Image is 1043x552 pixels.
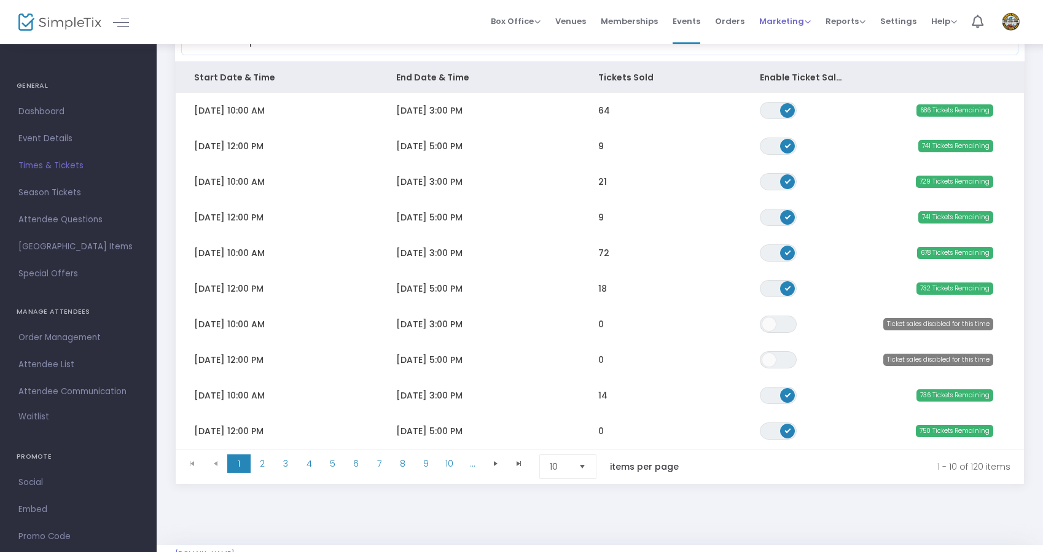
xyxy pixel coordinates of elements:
span: [DATE] 3:00 PM [396,176,463,188]
span: Go to the next page [484,454,507,473]
h4: GENERAL [17,74,140,98]
span: Memberships [601,6,658,37]
span: Marketing [759,15,811,27]
span: Ticket sales disabled for this time [883,354,993,366]
span: Promo Code [18,529,138,545]
span: Social [18,475,138,491]
span: Events [673,6,700,37]
span: Orders [715,6,744,37]
span: [DATE] 12:00 PM [194,211,264,224]
span: 750 Tickets Remaining [916,425,993,437]
span: [GEOGRAPHIC_DATA] Items [18,239,138,255]
span: 729 Tickets Remaining [916,176,993,188]
span: 21 [598,176,607,188]
span: Page 1 [227,454,251,473]
span: Page 3 [274,454,297,473]
span: Attendee List [18,357,138,373]
span: [DATE] 12:00 PM [194,140,264,152]
span: [DATE] 10:00 AM [194,104,265,117]
div: Data table [176,62,1024,449]
span: Go to the last page [514,459,524,468]
span: [DATE] 3:00 PM [396,389,463,402]
span: Page 10 [437,454,461,473]
span: [DATE] 3:00 PM [396,247,463,259]
span: 678 Tickets Remaining [917,247,993,259]
span: Attendee Communication [18,384,138,400]
label: items per page [610,461,679,473]
span: 0 [598,318,604,330]
span: Attendee Questions [18,212,138,228]
span: Page 8 [391,454,414,473]
span: Help [931,15,957,27]
span: 18 [598,282,607,295]
span: [DATE] 5:00 PM [396,282,463,295]
span: [DATE] 5:00 PM [396,354,463,366]
span: 9 [598,211,604,224]
span: 732 Tickets Remaining [916,282,993,295]
button: Select [574,455,591,478]
span: Page 2 [251,454,274,473]
span: Special Offers [18,266,138,282]
span: [DATE] 12:00 PM [194,282,264,295]
span: [DATE] 10:00 AM [194,176,265,188]
span: ON [784,284,791,290]
span: [DATE] 12:00 PM [194,354,264,366]
span: [DATE] 12:00 PM [194,425,264,437]
span: ON [784,391,791,397]
th: Enable Ticket Sales [741,62,862,93]
span: 0 [598,425,604,437]
span: [DATE] 3:00 PM [396,318,463,330]
kendo-pager-info: 1 - 10 of 120 items [705,454,1010,479]
span: 14 [598,389,607,402]
span: Venues [555,6,586,37]
th: Start Date & Time [176,62,378,93]
span: Settings [880,6,916,37]
span: 741 Tickets Remaining [918,211,993,224]
span: [DATE] 3:00 PM [396,104,463,117]
span: Event Details [18,131,138,147]
span: 0 [598,354,604,366]
h4: PROMOTE [17,445,140,469]
span: 741 Tickets Remaining [918,140,993,152]
span: Page 5 [321,454,344,473]
span: Dashboard [18,104,138,120]
span: Ticket sales disabled for this time [883,318,993,330]
span: Box Office [491,15,541,27]
span: Page 11 [461,454,484,473]
span: Times & Tickets [18,158,138,174]
span: ON [784,213,791,219]
span: Go to the last page [507,454,531,473]
span: Page 4 [297,454,321,473]
span: Season Tickets [18,185,138,201]
span: ON [784,177,791,184]
th: Tickets Sold [580,62,741,93]
span: 9 [598,140,604,152]
span: [DATE] 10:00 AM [194,247,265,259]
span: 686 Tickets Remaining [916,104,993,117]
span: [DATE] 5:00 PM [396,140,463,152]
span: Page 9 [414,454,437,473]
span: [DATE] 10:00 AM [194,318,265,330]
span: 10 [550,461,569,473]
span: Page 7 [367,454,391,473]
h4: MANAGE ATTENDEES [17,300,140,324]
span: 736 Tickets Remaining [916,389,993,402]
span: Order Management [18,330,138,346]
span: [DATE] 5:00 PM [396,425,463,437]
span: ON [784,142,791,148]
span: Embed [18,502,138,518]
span: [DATE] 10:00 AM [194,389,265,402]
span: 64 [598,104,610,117]
span: ON [784,427,791,433]
span: ON [784,249,791,255]
th: End Date & Time [378,62,580,93]
span: Waitlist [18,411,49,423]
span: Page 6 [344,454,367,473]
span: Go to the next page [491,459,501,468]
span: Reports [826,15,865,27]
span: 72 [598,247,609,259]
span: [DATE] 5:00 PM [396,211,463,224]
span: ON [784,106,791,112]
